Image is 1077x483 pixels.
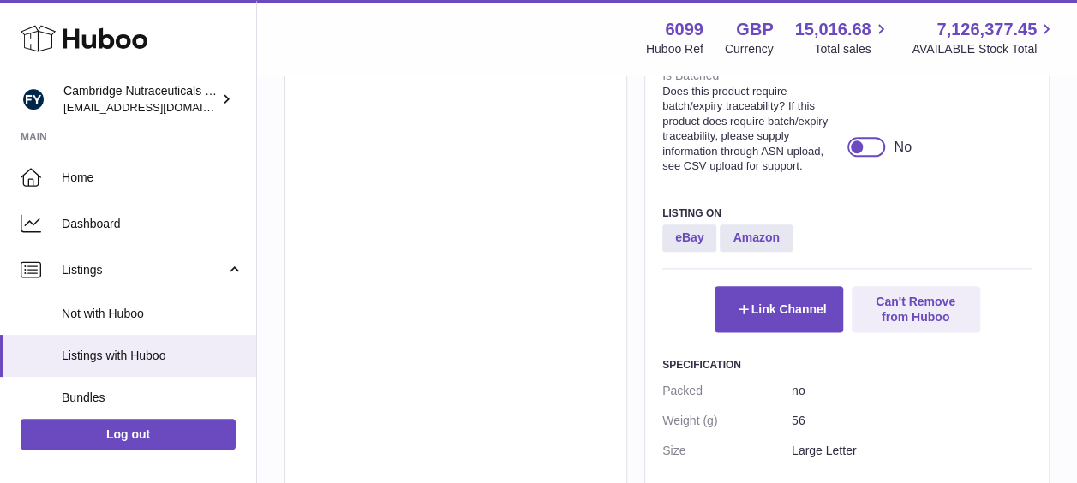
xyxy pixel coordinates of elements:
h3: Specification [662,358,1032,372]
button: Can't Remove from Huboo [852,286,980,332]
strong: 6099 [665,18,703,41]
strong: Does this product require batch/expiry traceability? If this product does require batch/expiry tr... [662,84,843,174]
span: 15,016.68 [794,18,871,41]
a: 15,016.68 Total sales [794,18,890,57]
span: Dashboard [62,216,243,232]
button: Link Channel [715,286,843,332]
dt: Size [662,436,792,466]
span: Not with Huboo [62,306,243,322]
div: Cambridge Nutraceuticals Ltd [63,83,218,116]
div: Huboo Ref [646,41,703,57]
dd: Large Letter [792,436,1032,466]
div: No [894,138,911,157]
strong: eBay [662,224,716,252]
img: internalAdmin-6099@internal.huboo.com [21,86,46,112]
strong: Amazon [720,224,792,252]
span: Total sales [814,41,890,57]
h3: Listing On [662,206,1032,220]
dd: no [792,376,1032,406]
dd: 56 [792,406,1032,436]
dt: Packed [662,376,792,406]
span: AVAILABLE Stock Total [912,41,1056,57]
span: [EMAIL_ADDRESS][DOMAIN_NAME] [63,100,252,114]
a: 7,126,377.45 AVAILABLE Stock Total [912,18,1056,57]
dt: Weight (g) [662,406,792,436]
div: Currency [725,41,774,57]
span: Listings [62,262,225,278]
a: Log out [21,419,236,450]
strong: GBP [736,18,773,41]
span: 7,126,377.45 [936,18,1037,41]
dt: Is Batched [662,61,847,181]
span: Listings with Huboo [62,348,243,364]
span: Bundles [62,390,243,406]
span: Home [62,170,243,186]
